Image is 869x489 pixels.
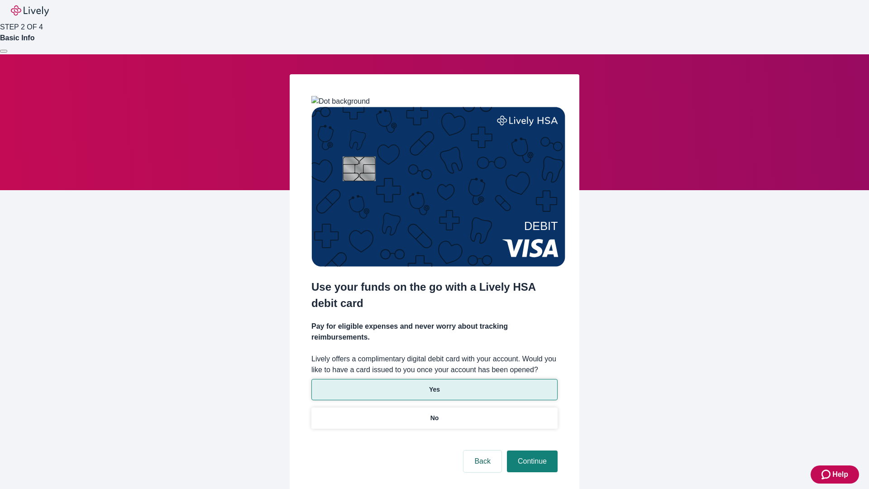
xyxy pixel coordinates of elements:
[311,279,558,312] h2: Use your funds on the go with a Lively HSA debit card
[463,451,501,472] button: Back
[811,465,859,484] button: Zendesk support iconHelp
[832,469,848,480] span: Help
[507,451,558,472] button: Continue
[430,413,439,423] p: No
[821,469,832,480] svg: Zendesk support icon
[311,407,558,429] button: No
[429,385,440,394] p: Yes
[311,107,565,267] img: Debit card
[311,96,370,107] img: Dot background
[11,5,49,16] img: Lively
[311,379,558,400] button: Yes
[311,354,558,375] label: Lively offers a complimentary digital debit card with your account. Would you like to have a card...
[311,321,558,343] h4: Pay for eligible expenses and never worry about tracking reimbursements.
